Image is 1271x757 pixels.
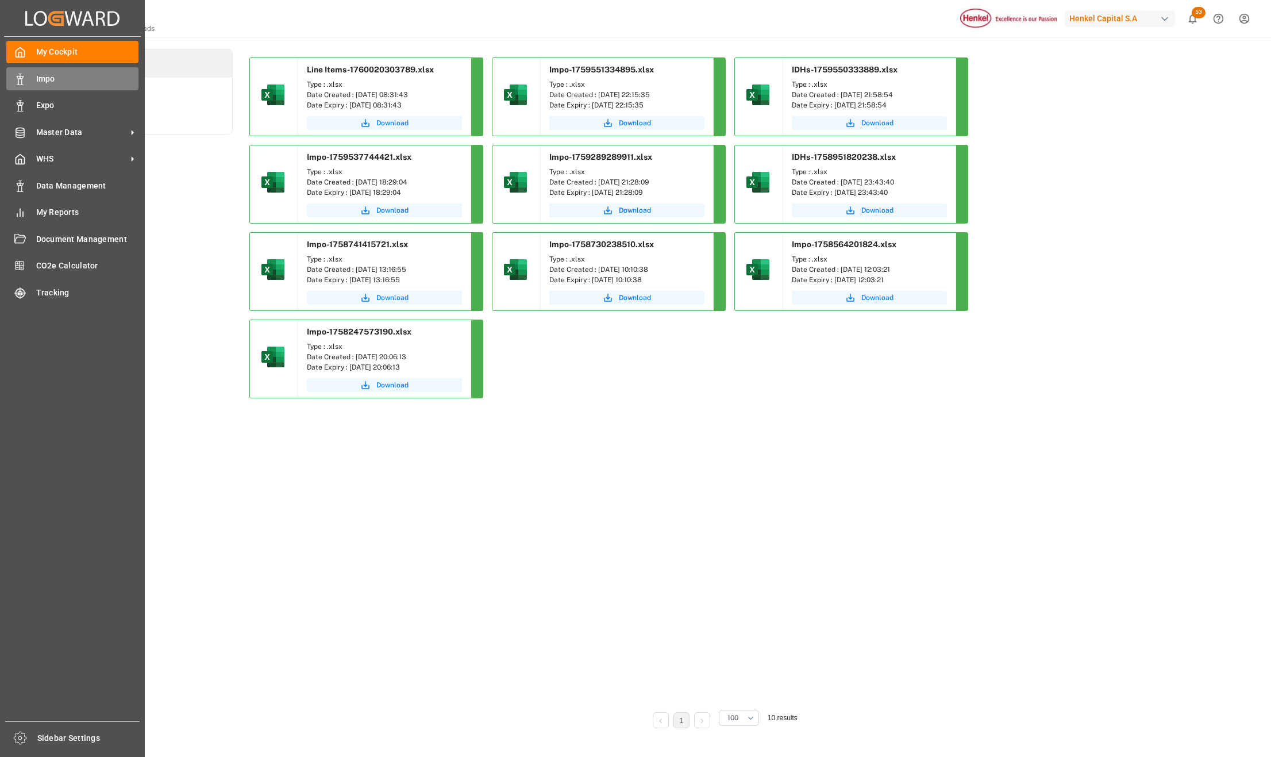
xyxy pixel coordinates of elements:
img: microsoft-excel-2019--v1.png [259,256,287,283]
img: microsoft-excel-2019--v1.png [259,81,287,109]
div: Date Created : [DATE] 22:15:35 [549,90,704,100]
a: Expo [6,94,138,117]
span: Impo-1758247573190.xlsx [307,327,411,336]
span: Master Data [36,126,127,139]
button: Help Center [1205,6,1231,32]
span: Impo-1758741415721.xlsx [307,240,408,249]
div: Date Created : [DATE] 18:29:04 [307,177,462,187]
img: microsoft-excel-2019--v1.png [744,256,772,283]
button: Download [307,203,462,217]
span: Download [861,205,893,216]
img: microsoft-excel-2019--v1.png [502,256,529,283]
button: Download [549,291,704,305]
span: Download [861,118,893,128]
div: Date Expiry : [DATE] 20:06:13 [307,362,462,372]
span: 53 [1192,7,1205,18]
img: microsoft-excel-2019--v1.png [744,168,772,196]
img: microsoft-excel-2019--v1.png [502,81,529,109]
div: Date Expiry : [DATE] 21:28:09 [549,187,704,198]
div: Type : .xlsx [307,341,462,352]
div: Type : .xlsx [792,254,947,264]
span: Impo [36,73,139,85]
button: Download [307,291,462,305]
span: Download [376,118,409,128]
div: Date Expiry : [DATE] 10:10:38 [549,275,704,285]
span: WHS [36,153,127,165]
span: My Reports [36,206,139,218]
div: Date Expiry : [DATE] 13:16:55 [307,275,462,285]
div: Date Created : [DATE] 10:10:38 [549,264,704,275]
a: Data Management [6,174,138,197]
a: My Reports [6,201,138,224]
span: Impo-1758730238510.xlsx [549,240,654,249]
button: Download [792,291,947,305]
div: Date Expiry : [DATE] 23:43:40 [792,187,947,198]
button: Download [307,378,462,392]
a: CO2e Calculator [6,255,138,277]
span: IDHs-1759550333889.xlsx [792,65,898,74]
div: Date Created : [DATE] 21:28:09 [549,177,704,187]
div: Type : .xlsx [792,79,947,90]
div: Type : .xlsx [307,167,462,177]
span: Sidebar Settings [37,732,140,744]
img: microsoft-excel-2019--v1.png [259,343,287,371]
li: Previous Page [653,712,669,728]
div: Date Expiry : [DATE] 08:31:43 [307,100,462,110]
a: Impo [6,67,138,90]
img: Henkel%20logo.jpg_1689854090.jpg [960,9,1057,29]
span: Tracking [36,287,139,299]
img: microsoft-excel-2019--v1.png [744,81,772,109]
span: Impo-1758564201824.xlsx [792,240,896,249]
div: Henkel Capital S.A [1065,10,1175,27]
div: Type : .xlsx [307,254,462,264]
span: Download [619,118,651,128]
div: Date Created : [DATE] 20:06:13 [307,352,462,362]
button: Download [792,203,947,217]
div: Date Expiry : [DATE] 22:15:35 [549,100,704,110]
span: Download [861,293,893,303]
span: Data Management [36,180,139,192]
div: Type : .xlsx [549,79,704,90]
a: Document Management [6,228,138,250]
div: Date Created : [DATE] 13:16:55 [307,264,462,275]
span: Line Items-1760020303789.xlsx [307,65,434,74]
div: Date Expiry : [DATE] 21:58:54 [792,100,947,110]
div: Date Expiry : [DATE] 18:29:04 [307,187,462,198]
div: Type : .xlsx [307,79,462,90]
button: Download [792,116,947,130]
span: Download [619,205,651,216]
img: microsoft-excel-2019--v1.png [259,168,287,196]
button: show 53 new notifications [1180,6,1205,32]
div: Date Created : [DATE] 08:31:43 [307,90,462,100]
span: My Cockpit [36,46,139,58]
button: Download [307,116,462,130]
div: Type : .xlsx [549,167,704,177]
div: Date Expiry : [DATE] 12:03:21 [792,275,947,285]
span: Impo-1759551334895.xlsx [549,65,654,74]
button: Download [549,203,704,217]
span: Download [619,293,651,303]
span: 100 [727,713,738,723]
span: IDHs-1758951820238.xlsx [792,152,896,162]
a: Tracking [6,281,138,303]
button: open menu [719,710,759,726]
span: Document Management [36,233,139,245]
li: Next Page [694,712,710,728]
button: Download [549,116,704,130]
li: 1 [673,712,690,728]
a: My Cockpit [6,41,138,63]
span: Download [376,293,409,303]
div: Date Created : [DATE] 23:43:40 [792,177,947,187]
span: CO2e Calculator [36,260,139,272]
span: Download [376,205,409,216]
